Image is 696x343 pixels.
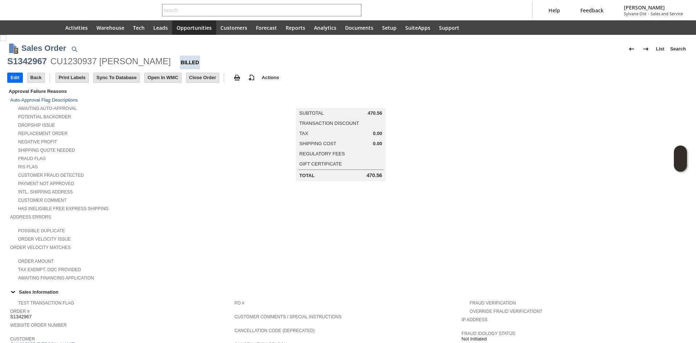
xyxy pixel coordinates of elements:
[7,287,689,297] td: Sales Information
[9,20,26,35] a: Recent Records
[642,45,650,53] img: Next
[18,164,38,170] a: RIS flag
[299,173,315,178] a: Total
[469,309,542,314] a: Override Fraud Verification?
[373,141,382,147] span: 0.00
[18,131,67,136] a: Replacement Order
[10,97,78,103] a: Auto-Approval Flag Descriptions
[401,20,435,35] a: SuiteApps
[281,20,310,35] a: Reports
[461,331,515,336] a: Fraud Idology Status
[18,237,71,242] a: Order Velocity Issue
[314,24,336,31] span: Analytics
[96,24,124,31] span: Warehouse
[461,317,488,322] a: IP Address
[50,56,171,67] div: CU1230937 [PERSON_NAME]
[439,24,459,31] span: Support
[48,23,57,32] svg: Home
[624,4,683,11] span: [PERSON_NAME]
[18,301,74,306] a: Test Transaction Flag
[149,20,172,35] a: Leads
[299,110,324,116] a: Subtotal
[30,23,39,32] svg: Shortcuts
[461,336,486,342] span: Not Initiated
[653,43,667,55] a: List
[92,20,129,35] a: Warehouse
[18,259,54,264] a: Order Amount
[13,23,22,32] svg: Recent Records
[18,228,65,233] a: Possible Duplicate
[674,159,687,172] span: Oracle Guided Learning Widget. To move around, please hold and drag
[177,24,212,31] span: Opportunities
[368,110,382,116] span: 470.56
[18,139,57,144] a: Negative Profit
[299,131,308,136] a: Tax
[10,314,32,320] span: S1342967
[43,20,61,35] a: Home
[674,146,687,172] iframe: Click here to launch Oracle Guided Learning Help Panel
[299,151,345,156] a: Regulatory Fees
[235,301,244,306] a: PO #
[7,287,686,297] div: Sales Information
[18,206,108,211] a: Has Ineligible Free Express Shipping
[220,24,247,31] span: Customers
[65,24,88,31] span: Activities
[341,20,378,35] a: Documents
[469,301,516,306] a: Fraud Verification
[18,114,71,119] a: Potential Backorder
[624,11,646,16] span: Sylvane Old
[651,11,683,16] span: Sales and Service
[580,7,604,14] span: Feedback
[10,309,29,314] a: Order #
[162,6,351,15] input: Search
[259,75,282,80] a: Actions
[145,73,181,82] input: Open In WMC
[299,121,359,126] a: Transaction Discount
[405,24,430,31] span: SuiteApps
[133,24,145,31] span: Tech
[366,172,382,179] span: 470.56
[296,96,386,108] caption: Summary
[373,131,382,136] span: 0.00
[286,24,305,31] span: Reports
[61,20,92,35] a: Activities
[18,189,73,195] a: Intl. Shipping Address
[345,24,373,31] span: Documents
[18,123,55,128] a: Dropship Issue
[7,56,47,67] div: S1342967
[299,141,336,146] a: Shipping Cost
[28,73,45,82] input: Back
[172,20,216,35] a: Opportunities
[252,20,281,35] a: Forecast
[26,20,43,35] div: Shortcuts
[18,181,74,186] a: Payment not approved
[94,73,140,82] input: Sync To Database
[18,173,84,178] a: Customer Fraud Detected
[247,73,256,82] img: add-record.svg
[648,11,649,16] span: -
[351,6,360,15] svg: Search
[18,198,67,203] a: Customer Comment
[18,156,46,161] a: Fraud Flag
[299,161,342,167] a: Gift Certificate
[18,275,94,281] a: Awaiting Financing Application
[310,20,341,35] a: Analytics
[10,245,71,250] a: Order Velocity Matches
[10,323,67,328] a: Website Order Number
[256,24,277,31] span: Forecast
[235,328,315,333] a: Cancellation Code (deprecated)
[18,267,81,272] a: Tax Exempt. Doc Provided
[21,42,66,54] h1: Sales Order
[548,7,560,14] span: Help
[10,215,51,220] a: Address Errors
[18,106,77,111] a: Awaiting Auto-Approval
[233,73,241,82] img: print.svg
[10,336,35,342] a: Customer
[382,24,397,31] span: Setup
[70,45,79,53] img: Quick Find
[153,24,168,31] span: Leads
[435,20,464,35] a: Support
[129,20,149,35] a: Tech
[378,20,401,35] a: Setup
[216,20,252,35] a: Customers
